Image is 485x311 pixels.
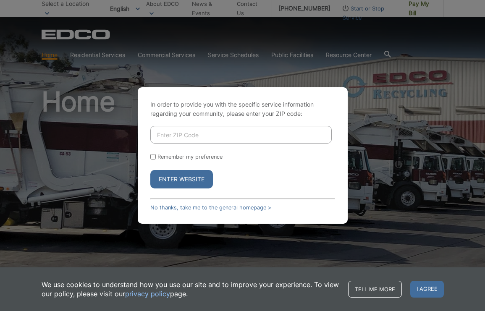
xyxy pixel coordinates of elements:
[150,100,335,118] p: In order to provide you with the specific service information regarding your community, please en...
[348,281,402,298] a: Tell me more
[150,126,332,144] input: Enter ZIP Code
[150,170,213,188] button: Enter Website
[150,204,271,211] a: No thanks, take me to the general homepage >
[410,281,444,298] span: I agree
[125,289,170,298] a: privacy policy
[157,154,223,160] label: Remember my preference
[42,280,340,298] p: We use cookies to understand how you use our site and to improve your experience. To view our pol...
